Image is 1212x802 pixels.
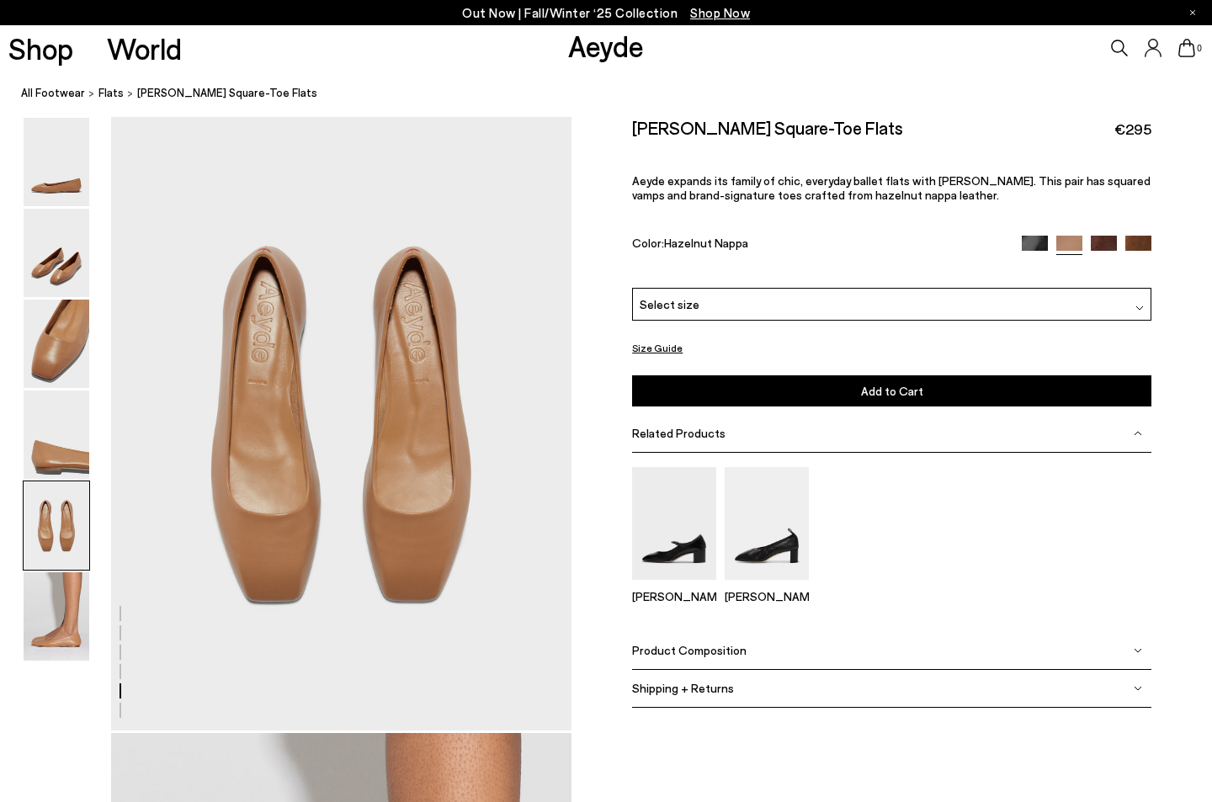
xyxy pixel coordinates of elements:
span: Hazelnut Nappa [664,235,748,249]
img: svg%3E [1135,304,1144,312]
a: 0 [1178,39,1195,57]
span: €295 [1114,119,1151,140]
span: Select size [640,295,699,313]
img: svg%3E [1134,684,1142,693]
img: svg%3E [1134,429,1142,438]
span: Shipping + Returns [632,681,734,695]
p: Aeyde expands its family of chic, everyday ballet flats with [PERSON_NAME]. This pair has squared... [632,173,1151,202]
div: Color: [632,235,1005,254]
a: All Footwear [21,84,85,102]
img: Ida Leather Square-Toe Flats - Image 3 [24,300,89,388]
span: Navigate to /collections/new-in [690,5,750,20]
img: svg%3E [1134,646,1142,655]
button: Size Guide [632,337,683,359]
img: Narissa Ruched Pumps [725,467,809,579]
a: Shop [8,34,73,63]
button: Add to Cart [632,375,1151,406]
span: 0 [1195,44,1204,53]
a: World [107,34,182,63]
p: Out Now | Fall/Winter ‘25 Collection [462,3,750,24]
img: Ida Leather Square-Toe Flats - Image 2 [24,209,89,297]
span: Related Products [632,426,726,440]
img: Ida Leather Square-Toe Flats - Image 1 [24,118,89,206]
span: Product Composition [632,643,747,657]
span: Add to Cart [861,384,923,398]
p: [PERSON_NAME] [725,589,809,603]
p: [PERSON_NAME] [632,589,716,603]
a: flats [98,84,124,102]
img: Aline Leather Mary-Jane Pumps [632,467,716,579]
img: Ida Leather Square-Toe Flats - Image 6 [24,572,89,661]
span: [PERSON_NAME] Square-Toe Flats [137,84,317,102]
img: Ida Leather Square-Toe Flats - Image 5 [24,481,89,570]
nav: breadcrumb [21,71,1212,117]
img: Ida Leather Square-Toe Flats - Image 4 [24,390,89,479]
h2: [PERSON_NAME] Square-Toe Flats [632,117,903,138]
a: Aline Leather Mary-Jane Pumps [PERSON_NAME] [632,568,716,603]
a: Narissa Ruched Pumps [PERSON_NAME] [725,568,809,603]
span: flats [98,86,124,99]
a: Aeyde [568,28,644,63]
